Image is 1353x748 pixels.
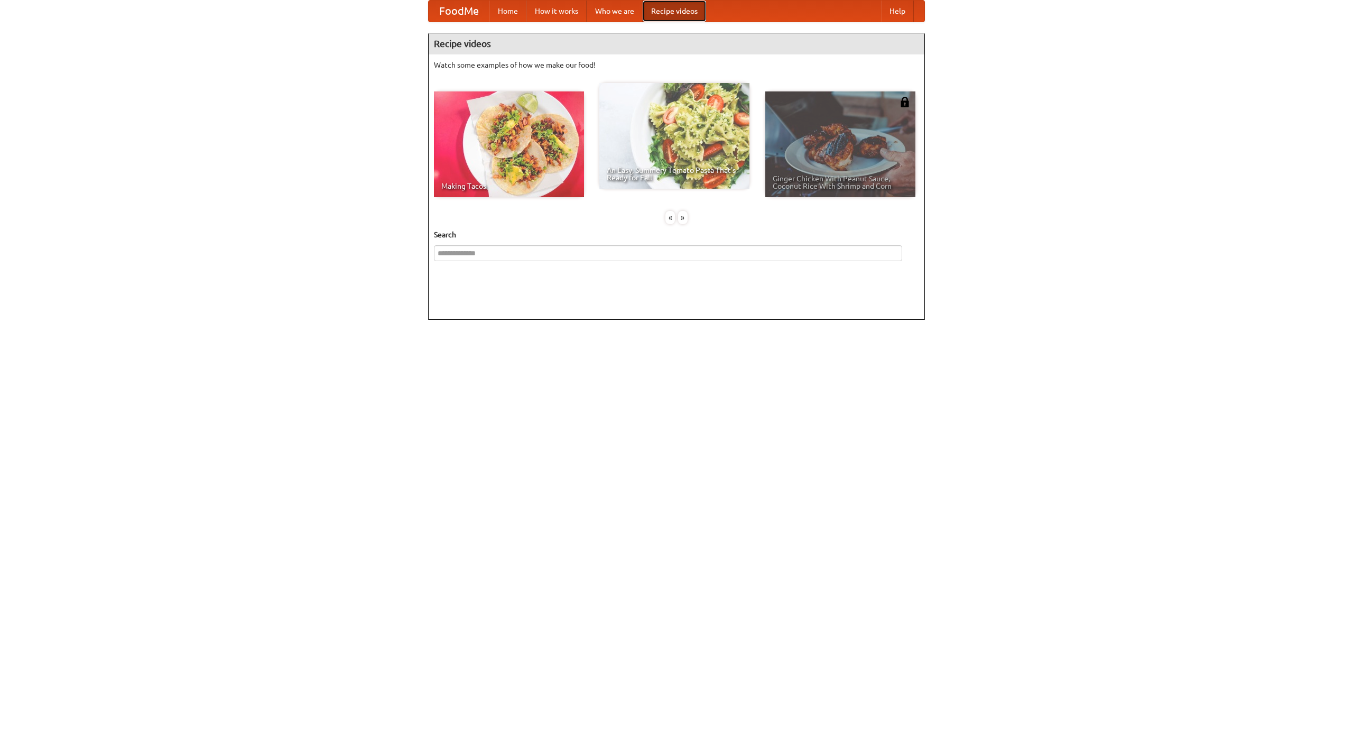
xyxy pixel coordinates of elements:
a: Help [881,1,914,22]
a: How it works [526,1,587,22]
a: Making Tacos [434,91,584,197]
a: Home [489,1,526,22]
img: 483408.png [900,97,910,107]
a: FoodMe [429,1,489,22]
div: « [665,211,675,224]
div: » [678,211,688,224]
a: Who we are [587,1,643,22]
span: An Easy, Summery Tomato Pasta That's Ready for Fall [607,167,742,181]
h5: Search [434,229,919,240]
span: Making Tacos [441,182,577,190]
a: An Easy, Summery Tomato Pasta That's Ready for Fall [599,83,749,189]
a: Recipe videos [643,1,706,22]
h4: Recipe videos [429,33,924,54]
p: Watch some examples of how we make our food! [434,60,919,70]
